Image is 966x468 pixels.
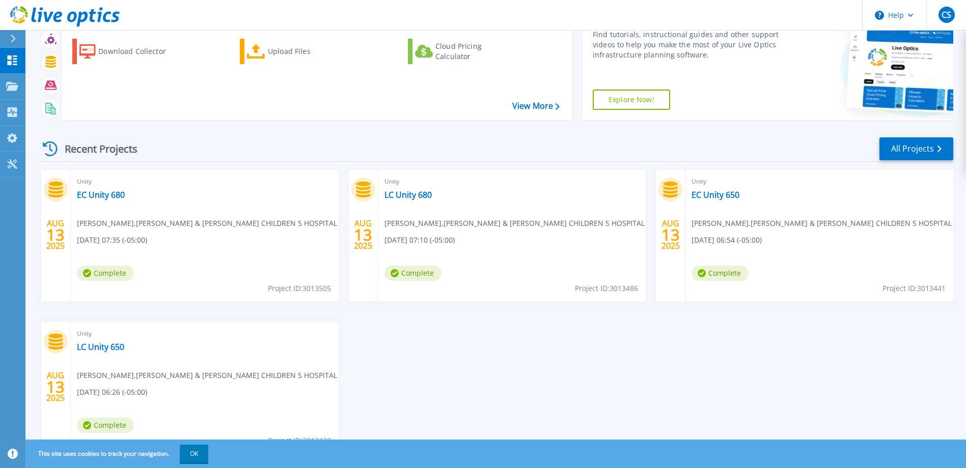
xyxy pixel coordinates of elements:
span: [DATE] 06:54 (-05:00) [692,235,762,246]
span: [PERSON_NAME] , [PERSON_NAME] & [PERSON_NAME] CHILDREN S HOSPITAL [77,218,337,229]
span: [PERSON_NAME] , [PERSON_NAME] & [PERSON_NAME] CHILDREN S HOSPITAL [77,370,337,381]
span: [DATE] 07:10 (-05:00) [384,235,455,246]
span: Unity [77,176,333,187]
span: 13 [661,230,680,239]
span: Unity [77,328,333,339]
span: [DATE] 06:26 (-05:00) [77,387,147,398]
span: 13 [46,383,65,391]
div: Recent Projects [39,136,151,161]
span: This site uses cookies to track your navigation. [28,445,208,463]
div: AUG 2025 [46,216,65,253]
a: View More [512,101,560,111]
span: 13 [46,230,65,239]
a: Explore Now! [593,90,670,110]
span: Complete [77,266,134,281]
span: [DATE] 07:35 (-05:00) [77,235,147,246]
span: Project ID: 3013441 [882,283,946,294]
div: Upload Files [268,41,349,62]
span: CS [942,11,951,19]
div: AUG 2025 [353,216,373,253]
a: All Projects [879,137,953,160]
a: EC Unity 680 [77,190,125,200]
a: Download Collector [72,39,186,64]
a: Cloud Pricing Calculator [408,39,521,64]
span: Project ID: 3013486 [575,283,638,294]
div: Find tutorials, instructional guides and other support videos to help you make the most of your L... [593,30,782,60]
div: AUG 2025 [46,368,65,405]
div: Download Collector [98,41,180,62]
a: LC Unity 650 [77,342,124,352]
a: Upload Files [240,39,353,64]
span: Complete [77,418,134,433]
div: Cloud Pricing Calculator [435,41,517,62]
span: Unity [692,176,947,187]
span: 13 [354,230,372,239]
a: EC Unity 650 [692,190,739,200]
span: Project ID: 3013505 [268,283,331,294]
span: Complete [692,266,749,281]
a: LC Unity 680 [384,190,432,200]
span: Complete [384,266,441,281]
span: Unity [384,176,640,187]
span: Project ID: 3013423 [268,435,331,446]
button: OK [180,445,208,463]
span: [PERSON_NAME] , [PERSON_NAME] & [PERSON_NAME] CHILDREN S HOSPITAL [692,218,952,229]
span: [PERSON_NAME] , [PERSON_NAME] & [PERSON_NAME] CHILDREN S HOSPITAL [384,218,645,229]
div: AUG 2025 [661,216,680,253]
